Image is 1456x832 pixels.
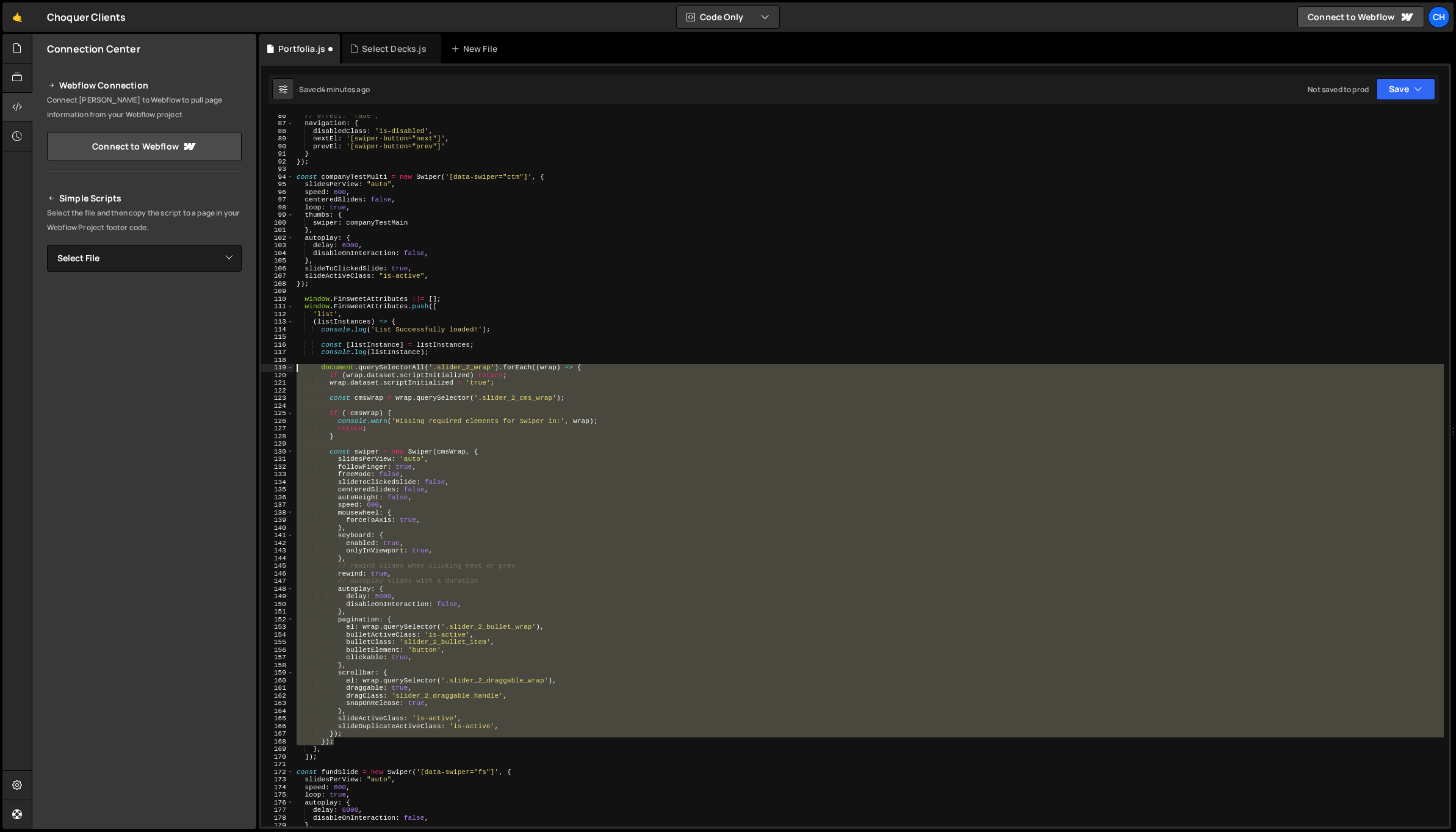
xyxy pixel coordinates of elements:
[261,402,294,410] div: 124
[261,165,294,173] div: 93
[677,6,779,28] button: Code Only
[261,669,294,677] div: 159
[261,593,294,601] div: 149
[47,42,140,56] h2: Connection Center
[261,234,294,242] div: 102
[261,387,294,395] div: 122
[261,128,294,136] div: 88
[261,532,294,540] div: 141
[261,333,294,341] div: 115
[261,623,294,631] div: 153
[261,288,294,295] div: 109
[261,761,294,769] div: 171
[261,638,294,646] div: 155
[261,684,294,692] div: 161
[261,303,294,311] div: 111
[261,745,294,753] div: 169
[261,486,294,494] div: 135
[261,822,294,830] div: 179
[261,608,294,616] div: 151
[261,448,294,456] div: 130
[261,219,294,227] div: 100
[261,410,294,418] div: 125
[261,814,294,822] div: 178
[261,196,294,204] div: 97
[261,662,294,670] div: 158
[261,394,294,402] div: 123
[261,204,294,212] div: 98
[261,677,294,685] div: 160
[321,84,370,95] div: 4 minutes ago
[261,516,294,524] div: 139
[261,226,294,234] div: 101
[261,631,294,639] div: 154
[261,616,294,624] div: 152
[261,143,294,151] div: 90
[261,562,294,570] div: 145
[261,135,294,143] div: 89
[261,555,294,563] div: 144
[261,730,294,738] div: 167
[261,501,294,509] div: 137
[261,379,294,387] div: 121
[362,43,426,55] div: Select Decks.js
[261,364,294,372] div: 119
[261,463,294,471] div: 132
[299,84,370,95] div: Saved
[261,250,294,258] div: 104
[261,158,294,166] div: 92
[1428,6,1450,28] a: Ch
[1297,6,1424,28] a: Connect to Webflow
[261,700,294,707] div: 163
[261,265,294,273] div: 106
[261,540,294,548] div: 142
[261,723,294,731] div: 166
[261,440,294,448] div: 129
[451,43,502,55] div: New File
[261,547,294,555] div: 143
[261,738,294,746] div: 168
[261,524,294,532] div: 140
[47,93,242,122] p: Connect [PERSON_NAME] to Webflow to pull page information from your Webflow project
[261,791,294,799] div: 175
[261,120,294,128] div: 87
[261,646,294,654] div: 156
[47,132,242,161] a: Connect to Webflow
[47,191,242,206] h2: Simple Scripts
[261,181,294,189] div: 95
[261,418,294,425] div: 126
[261,272,294,280] div: 107
[261,570,294,578] div: 146
[261,372,294,380] div: 120
[261,356,294,364] div: 118
[261,242,294,250] div: 103
[261,150,294,158] div: 91
[261,654,294,662] div: 157
[261,799,294,807] div: 176
[261,753,294,761] div: 170
[261,112,294,120] div: 86
[47,78,242,93] h2: Webflow Connection
[261,769,294,776] div: 172
[261,295,294,303] div: 110
[261,509,294,517] div: 138
[261,806,294,814] div: 177
[261,577,294,585] div: 147
[261,585,294,593] div: 148
[278,43,325,55] div: Portfolia.js
[261,707,294,715] div: 164
[1376,78,1435,100] button: Save
[261,776,294,784] div: 173
[261,211,294,219] div: 99
[261,455,294,463] div: 131
[47,206,242,235] p: Select the file and then copy the script to a page in your Webflow Project footer code.
[261,471,294,479] div: 133
[261,326,294,334] div: 114
[261,173,294,181] div: 94
[261,318,294,326] div: 113
[261,257,294,265] div: 105
[1308,84,1369,95] div: Not saved to prod
[261,425,294,433] div: 127
[2,2,32,32] a: 🤙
